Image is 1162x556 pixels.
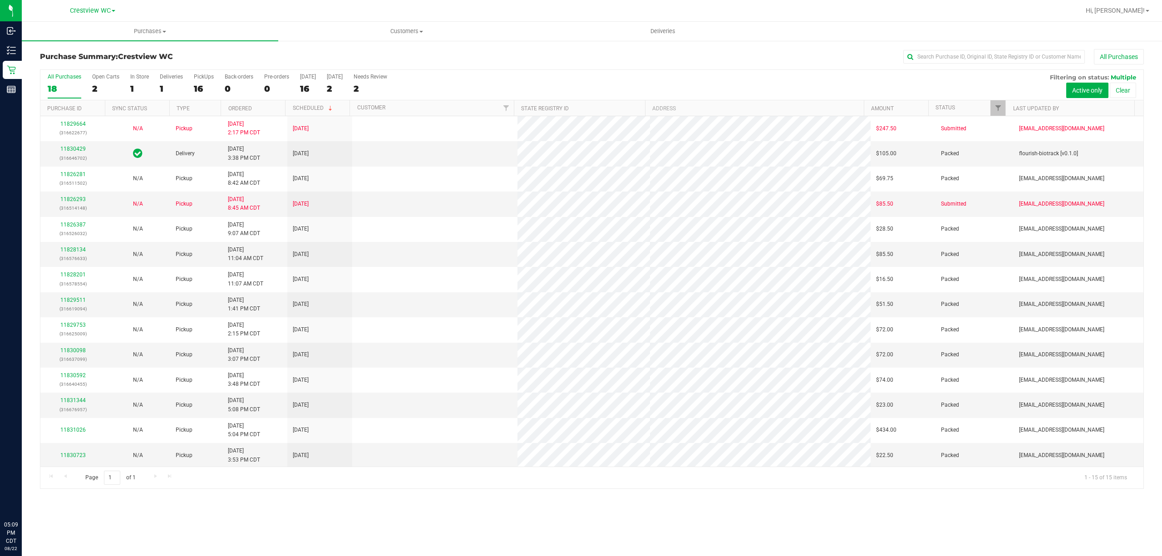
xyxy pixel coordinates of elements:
span: [DATE] [293,300,309,309]
span: [DATE] [293,250,309,259]
span: Pickup [176,275,192,284]
input: 1 [104,471,120,485]
span: Pickup [176,200,192,208]
p: 08/22 [4,545,18,552]
a: Customer [357,104,385,111]
button: N/A [133,325,143,334]
span: Pickup [176,300,192,309]
span: Packed [941,174,959,183]
p: (316514148) [46,204,100,212]
span: $72.00 [876,325,893,334]
div: Back-orders [225,74,253,80]
span: Hi, [PERSON_NAME]! [1086,7,1145,14]
div: 1 [160,84,183,94]
a: Deliveries [535,22,791,41]
span: Not Applicable [133,251,143,257]
span: Packed [941,376,959,384]
button: N/A [133,350,143,359]
span: Not Applicable [133,201,143,207]
span: $72.00 [876,350,893,359]
a: 11826387 [60,221,86,228]
span: Not Applicable [133,377,143,383]
div: 16 [300,84,316,94]
span: $69.75 [876,174,893,183]
div: Deliveries [160,74,183,80]
input: Search Purchase ID, Original ID, State Registry ID or Customer Name... [903,50,1085,64]
span: Customers [279,27,534,35]
span: Pickup [176,401,192,409]
p: (316646702) [46,154,100,162]
span: [EMAIL_ADDRESS][DOMAIN_NAME] [1019,376,1104,384]
a: 11829511 [60,297,86,303]
button: N/A [133,124,143,133]
span: Not Applicable [133,301,143,307]
span: [DATE] [293,225,309,233]
div: PickUps [194,74,214,80]
button: N/A [133,174,143,183]
span: [DATE] [293,124,309,133]
button: N/A [133,376,143,384]
span: Not Applicable [133,326,143,333]
span: Pickup [176,376,192,384]
h3: Purchase Summary: [40,53,408,61]
span: $85.50 [876,200,893,208]
span: Not Applicable [133,427,143,433]
p: (316526032) [46,229,100,238]
div: [DATE] [300,74,316,80]
span: In Sync [133,147,143,160]
div: [DATE] [327,74,343,80]
div: Open Carts [92,74,119,80]
span: Crestview WC [70,7,111,15]
span: [EMAIL_ADDRESS][DOMAIN_NAME] [1019,451,1104,460]
a: 11830592 [60,372,86,379]
span: [EMAIL_ADDRESS][DOMAIN_NAME] [1019,250,1104,259]
p: (316676957) [46,405,100,414]
span: Packed [941,350,959,359]
p: (316619094) [46,305,100,313]
span: [EMAIL_ADDRESS][DOMAIN_NAME] [1019,426,1104,434]
span: Packed [941,300,959,309]
div: All Purchases [48,74,81,80]
span: Not Applicable [133,402,143,408]
span: Not Applicable [133,175,143,182]
p: (316625009) [46,330,100,338]
span: Packed [941,149,959,158]
span: flourish-biotrack [v0.1.0] [1019,149,1078,158]
p: (316637099) [46,355,100,364]
span: [EMAIL_ADDRESS][DOMAIN_NAME] [1019,174,1104,183]
a: 11829664 [60,121,86,127]
div: 16 [194,84,214,94]
span: Packed [941,451,959,460]
button: N/A [133,300,143,309]
span: Purchases [22,27,278,35]
a: Type [177,105,190,112]
span: $85.50 [876,250,893,259]
p: (316576633) [46,254,100,263]
span: [DATE] [293,376,309,384]
a: 11830098 [60,347,86,354]
div: 2 [354,84,387,94]
span: $28.50 [876,225,893,233]
span: [EMAIL_ADDRESS][DOMAIN_NAME] [1019,300,1104,309]
a: 11829753 [60,322,86,328]
a: State Registry ID [521,105,569,112]
span: Deliveries [638,27,688,35]
span: $22.50 [876,451,893,460]
a: Filter [990,100,1005,116]
span: [DATE] [293,275,309,284]
span: Multiple [1111,74,1136,81]
a: Sync Status [112,105,147,112]
span: Not Applicable [133,125,143,132]
a: 11828134 [60,246,86,253]
a: 11826281 [60,171,86,177]
span: Pickup [176,426,192,434]
span: [EMAIL_ADDRESS][DOMAIN_NAME] [1019,350,1104,359]
div: 0 [264,84,289,94]
span: Packed [941,250,959,259]
a: 11828201 [60,271,86,278]
span: [DATE] [293,401,309,409]
button: N/A [133,451,143,460]
button: Active only [1066,83,1108,98]
inline-svg: Reports [7,85,16,94]
span: [DATE] [293,174,309,183]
